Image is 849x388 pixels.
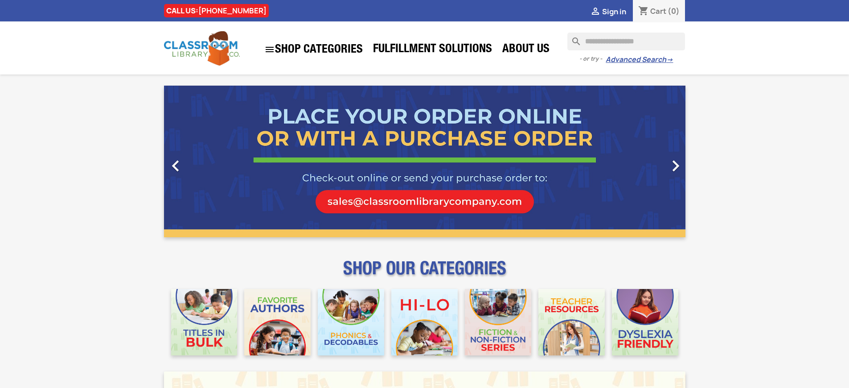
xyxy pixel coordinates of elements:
img: CLC_Dyslexia_Mobile.jpg [612,289,678,355]
a: About Us [498,41,554,59]
div: CALL US: [164,4,269,17]
span: Cart [650,6,666,16]
a: Advanced Search→ [606,55,673,64]
i:  [164,155,187,177]
i:  [264,44,275,55]
p: SHOP OUR CATEGORIES [164,266,685,282]
span: Sign in [602,7,626,17]
ul: Carousel container [164,86,685,237]
a: Next [607,86,685,237]
i:  [664,155,687,177]
input: Search [567,33,685,50]
img: CLC_Bulk_Mobile.jpg [171,289,238,355]
img: CLC_HiLo_Mobile.jpg [391,289,458,355]
a: [PHONE_NUMBER] [198,6,267,16]
img: CLC_Phonics_And_Decodables_Mobile.jpg [318,289,384,355]
a: Fulfillment Solutions [369,41,496,59]
img: Classroom Library Company [164,31,240,66]
img: CLC_Favorite_Authors_Mobile.jpg [244,289,311,355]
i: shopping_cart [638,6,649,17]
i:  [590,7,601,17]
span: → [666,55,673,64]
span: (0) [668,6,680,16]
a: SHOP CATEGORIES [260,40,367,59]
a: Previous [164,86,242,237]
span: - or try - [579,54,606,63]
img: CLC_Fiction_Nonfiction_Mobile.jpg [465,289,531,355]
i: search [567,33,578,43]
a:  Sign in [590,7,626,17]
img: CLC_Teacher_Resources_Mobile.jpg [538,289,605,355]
